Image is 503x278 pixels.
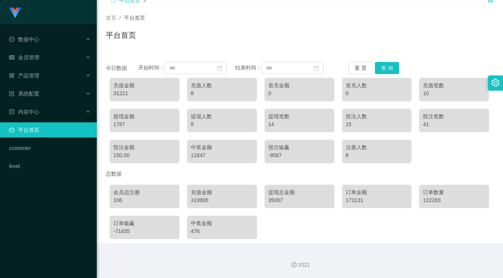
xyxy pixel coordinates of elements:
[375,62,399,74] button: 查 询
[9,8,21,18] img: logo.9652507e.png
[106,167,494,181] div: 总数据
[103,261,497,269] div: 2021
[9,141,91,156] a: customer
[191,196,253,204] div: 319995
[9,109,39,115] span: 内容中心
[191,113,253,120] div: 提现人数
[346,120,408,128] div: 15
[9,73,14,78] i: 图标: appstore-o
[346,151,408,159] div: 8
[106,64,138,72] div: 今日数据
[217,65,222,71] i: 图标: calendar
[314,65,319,71] i: 图标: calendar
[113,120,176,128] div: 1787
[191,120,253,128] div: 8
[9,91,39,97] span: 系统配置
[9,159,91,174] a: level
[113,219,176,227] div: 订单输赢
[491,79,500,87] i: 图标: setting
[113,144,176,151] div: 投注金额
[113,227,176,235] div: -71435
[235,65,262,71] span: 结束时间：
[268,151,331,159] div: -9587
[191,227,253,235] div: 476
[423,120,485,128] div: 41
[113,90,176,97] div: 31221
[138,65,165,71] span: 开始时间：
[113,196,176,204] div: 106
[113,82,176,90] div: 充值金额
[9,37,14,42] i: 图标: check-circle-o
[268,188,331,196] div: 提现总金额
[268,120,331,128] div: 14
[423,82,485,90] div: 充值笔数
[9,91,14,96] i: 图标: form
[268,144,331,151] div: 投注输赢
[119,15,121,21] span: /
[346,82,408,90] div: 首充人数
[348,62,373,74] button: 重 置
[268,90,331,97] div: 0
[191,90,253,97] div: 8
[9,54,39,60] span: 会员管理
[113,151,176,159] div: 150.00
[191,219,253,227] div: 中奖金额
[268,113,331,120] div: 提现笔数
[9,122,91,137] a: 图标: dashboard平台首页
[268,196,331,204] div: 35097
[346,90,408,97] div: 0
[423,113,485,120] div: 投注笔数
[346,144,408,151] div: 注册人数
[423,188,485,196] div: 订单数量
[423,90,485,97] div: 10
[9,109,14,114] i: 图标: profile
[113,188,176,196] div: 会员总注册
[106,29,136,41] h1: 平台首页
[113,113,176,120] div: 提现金额
[268,82,331,90] div: 首充金额
[191,144,253,151] div: 中奖金额
[346,196,408,204] div: 173131
[346,113,408,120] div: 投注人数
[291,262,297,267] i: 图标: copyright
[191,151,253,159] div: 11647
[9,36,39,42] span: 数据中心
[9,73,39,79] span: 产品管理
[191,82,253,90] div: 充值人数
[346,188,408,196] div: 订单金额
[106,15,116,21] span: 首页
[423,196,485,204] div: 122283
[124,15,145,21] span: 平台首页
[9,55,14,60] i: 图标: table
[191,188,253,196] div: 充值金额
